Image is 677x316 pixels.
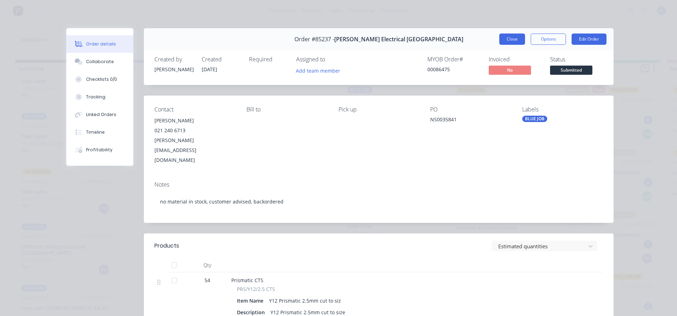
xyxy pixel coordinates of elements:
span: No [489,66,531,74]
div: [PERSON_NAME]021 240 6713[PERSON_NAME][EMAIL_ADDRESS][DOMAIN_NAME] [154,116,235,165]
div: Linked Orders [86,111,116,118]
span: Prismatic CTS [231,277,263,284]
div: Required [249,56,288,63]
span: 54 [205,276,210,284]
button: Submitted [550,66,592,76]
button: Add team member [292,66,344,75]
div: Invoiced [489,56,542,63]
div: Bill to [246,106,327,113]
div: Profitability [86,147,112,153]
div: Item Name [237,296,266,306]
button: Close [499,34,525,45]
div: 00086475 [427,66,480,73]
div: Checklists 0/0 [86,76,117,83]
div: MYOB Order # [427,56,480,63]
button: Linked Orders [66,106,133,123]
div: Products [154,242,179,250]
div: Pick up [338,106,419,113]
div: Notes [154,181,603,188]
button: Timeline [66,123,133,141]
div: Tracking [86,94,105,100]
div: no material in stock, customer advised, backordered [154,191,603,212]
div: Status [550,56,603,63]
button: Profitability [66,141,133,159]
div: Contact [154,106,235,113]
span: [PERSON_NAME] Electrical [GEOGRAPHIC_DATA] [334,36,463,43]
div: Y12 Prismatic 2.5mm cut to siz [266,296,344,306]
div: Created by [154,56,193,63]
div: [PERSON_NAME] [154,116,235,126]
div: BLUE JOB [522,116,547,122]
button: Checklists 0/0 [66,71,133,88]
div: Created [202,56,240,63]
button: Options [531,34,566,45]
button: Tracking [66,88,133,106]
div: NS0035841 [430,116,511,126]
span: PRS/Y12/2.5 CTS [237,285,275,293]
span: Order #85237 - [294,36,334,43]
button: Add team member [296,66,344,75]
button: Edit Order [572,34,606,45]
div: [PERSON_NAME][EMAIL_ADDRESS][DOMAIN_NAME] [154,135,235,165]
div: Collaborate [86,59,114,65]
button: Order details [66,35,133,53]
button: Collaborate [66,53,133,71]
div: 021 240 6713 [154,126,235,135]
div: Order details [86,41,116,47]
span: Submitted [550,66,592,74]
div: Assigned to [296,56,367,63]
div: Qty [186,258,228,272]
div: Timeline [86,129,105,135]
div: Labels [522,106,603,113]
div: [PERSON_NAME] [154,66,193,73]
div: PO [430,106,511,113]
span: [DATE] [202,66,217,73]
